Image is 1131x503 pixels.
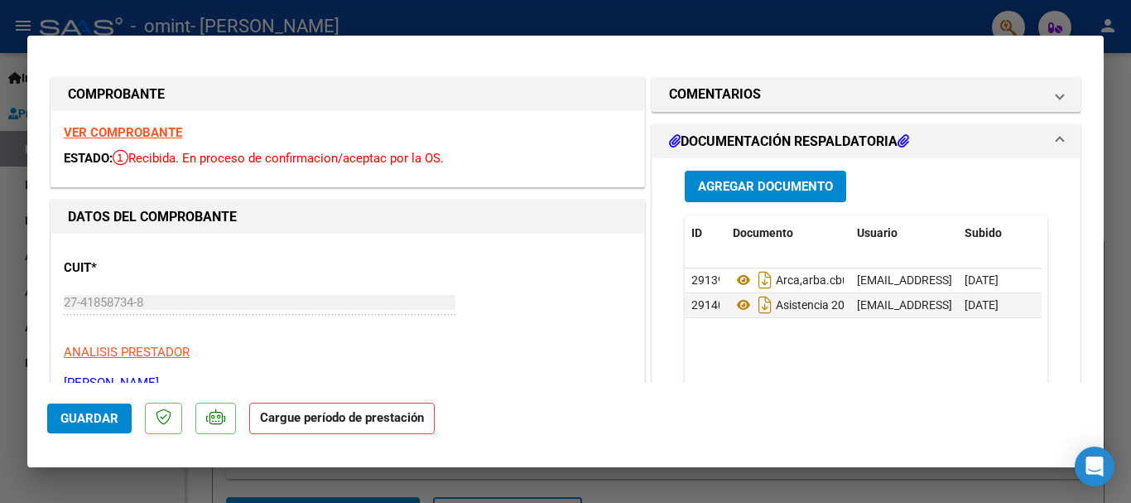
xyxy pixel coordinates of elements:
[68,209,237,225] strong: DATOS DEL COMPROBANTE
[249,403,435,435] strong: Cargue período de prestación
[685,171,846,201] button: Agregar Documento
[726,215,850,251] datatable-header-cell: Documento
[47,404,132,433] button: Guardar
[60,411,118,426] span: Guardar
[733,226,793,239] span: Documento
[669,85,761,104] h1: COMENTARIOS
[685,215,726,251] datatable-header-cell: ID
[64,259,234,278] p: CUIT
[850,215,958,251] datatable-header-cell: Usuario
[965,226,1002,239] span: Subido
[698,180,833,195] span: Agregar Documento
[652,158,1080,502] div: DOCUMENTACIÓN RESPALDATORIA
[691,298,724,312] span: 29140
[1041,215,1124,251] datatable-header-cell: Acción
[733,273,849,287] span: Arca,arba.cbu
[64,125,182,140] a: VER COMPROBANTE
[754,292,776,318] i: Descargar documento
[68,86,165,102] strong: COMPROBANTE
[754,267,776,293] i: Descargar documento
[669,132,909,152] h1: DOCUMENTACIÓN RESPALDATORIA
[965,298,999,312] span: [DATE]
[652,78,1080,111] mat-expansion-panel-header: COMENTARIOS
[64,374,632,393] p: [PERSON_NAME]
[958,215,1041,251] datatable-header-cell: Subido
[652,125,1080,158] mat-expansion-panel-header: DOCUMENTACIÓN RESPALDATORIA
[1075,447,1114,486] div: Open Intercom Messenger
[733,298,871,312] span: Asistencia 202509
[691,273,724,287] span: 29139
[857,226,898,239] span: Usuario
[113,151,444,166] span: Recibida. En proceso de confirmacion/aceptac por la OS.
[965,273,999,287] span: [DATE]
[691,226,702,239] span: ID
[64,345,190,360] span: ANALISIS PRESTADOR
[64,151,113,166] span: ESTADO:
